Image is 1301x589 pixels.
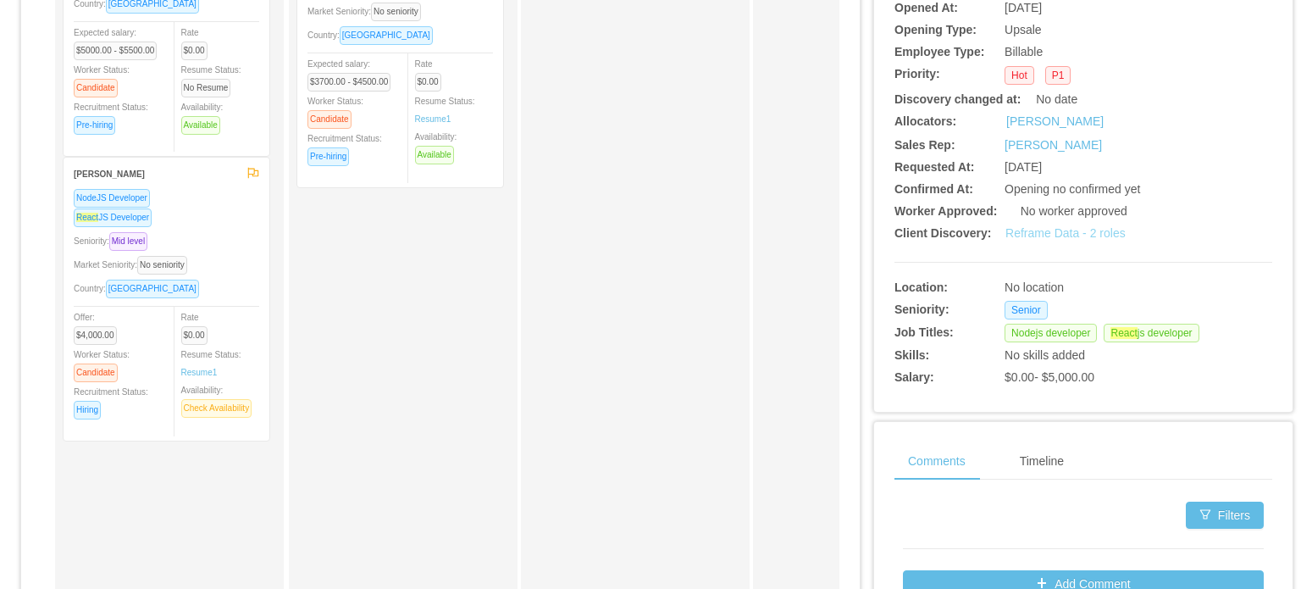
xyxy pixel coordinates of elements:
[181,313,214,340] span: Rate
[74,79,118,97] span: Candidate
[894,348,929,362] b: Skills:
[894,226,991,240] b: Client Discovery:
[894,370,934,384] b: Salary:
[181,350,241,377] span: Resume Status:
[1110,327,1137,339] ah_el_jm_1757639839554: React
[74,284,206,293] span: Country:
[894,325,954,339] b: Job Titles:
[894,204,997,218] b: Worker Approved:
[74,208,152,227] span: JS Developer
[307,134,382,161] span: Recruitment Status:
[307,73,390,92] span: $3700.00 - $4500.00
[340,26,433,45] span: [GEOGRAPHIC_DATA]
[415,59,448,86] span: Rate
[894,182,973,196] b: Confirmed At:
[1006,113,1104,131] a: [PERSON_NAME]
[894,23,977,36] b: Opening Type:
[74,65,130,92] span: Worker Status:
[74,326,117,345] span: $4,000.00
[247,167,259,179] span: flag
[894,92,1021,106] b: Discovery changed at:
[307,59,397,86] span: Expected salary:
[181,28,214,55] span: Rate
[74,260,194,269] span: Market Seniority:
[1005,226,1126,240] a: Reframe Data - 2 roles
[1005,324,1097,342] span: Nodejs developer
[181,399,252,418] span: Check Availability
[181,65,241,92] span: Resume Status:
[74,103,148,130] span: Recruitment Status:
[74,350,130,377] span: Worker Status:
[1036,92,1077,106] span: No date
[371,3,421,21] span: No seniority
[1021,204,1127,218] span: No worker approved
[894,1,958,14] b: Opened At:
[74,236,154,246] span: Seniority:
[1005,66,1034,85] span: Hot
[307,7,428,16] span: Market Seniority:
[894,281,948,294] b: Location:
[181,366,218,379] a: Resume1
[415,146,454,164] span: Available
[307,31,440,40] span: Country:
[109,232,147,251] span: Mid level
[1005,370,1094,384] span: $0.00 - $5,000.00
[1005,160,1042,174] span: [DATE]
[1006,442,1077,481] div: Timeline
[894,138,955,152] b: Sales Rep:
[181,79,231,97] span: No Resume
[1005,23,1042,36] span: Upsale
[137,256,187,275] span: No seniority
[74,169,145,179] strong: [PERSON_NAME]
[74,28,163,55] span: Expected salary:
[181,386,259,413] span: Availability:
[894,45,984,58] b: Employee Type:
[415,97,475,124] span: Resume Status:
[181,42,208,60] span: $0.00
[1005,182,1140,196] span: Opening no confirmed yet
[307,97,363,124] span: Worker Status:
[894,114,956,128] b: Allocators:
[1005,138,1102,152] a: [PERSON_NAME]
[1005,301,1048,320] span: Senior
[894,160,974,174] b: Requested At:
[181,116,220,135] span: Available
[74,364,118,382] span: Candidate
[74,42,157,60] span: $5000.00 - $5500.00
[415,113,451,125] a: Resume1
[1005,348,1085,362] span: No skills added
[1005,45,1043,58] span: Billable
[181,326,208,345] span: $0.00
[74,387,148,414] span: Recruitment Status:
[1045,66,1071,85] span: P1
[181,103,227,130] span: Availability:
[1186,502,1264,529] button: icon: filterFilters
[894,442,979,481] div: Comments
[894,303,949,316] b: Seniority:
[307,110,352,129] span: Candidate
[1005,279,1193,297] div: No location
[74,116,115,135] span: Pre-hiring
[415,73,441,92] span: $0.00
[106,280,199,298] span: [GEOGRAPHIC_DATA]
[894,67,940,81] b: Priority:
[307,147,349,166] span: Pre-hiring
[74,189,150,208] span: NodeJS Developer
[76,213,98,222] ah_el_jm_1757639839554: React
[74,401,101,420] span: Hiring
[1104,324,1199,342] span: js developer
[415,132,461,159] span: Availability:
[74,313,124,340] span: Offer:
[1005,1,1042,14] span: [DATE]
